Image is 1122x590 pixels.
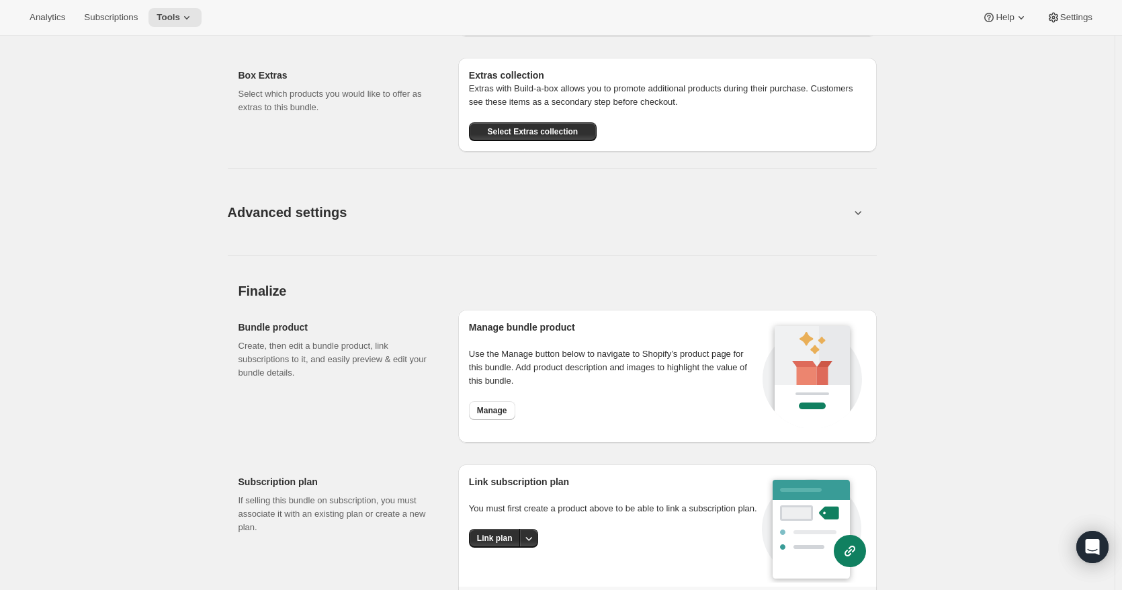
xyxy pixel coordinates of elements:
[469,475,762,489] h2: Link subscription plan
[974,8,1035,27] button: Help
[1076,531,1109,563] div: Open Intercom Messenger
[469,82,866,109] p: Extras with Build-a-box allows you to promote additional products during their purchase. Customer...
[239,69,437,82] h2: Box Extras
[239,475,437,489] h2: Subscription plan
[477,405,507,416] span: Manage
[239,339,437,380] p: Create, then edit a bundle product, link subscriptions to it, and easily preview & edit your bund...
[157,12,180,23] span: Tools
[996,12,1014,23] span: Help
[84,12,138,23] span: Subscriptions
[239,321,437,334] h2: Bundle product
[469,401,515,420] button: Manage
[469,122,597,141] button: Select Extras collection
[519,529,538,548] button: More actions
[1060,12,1092,23] span: Settings
[1039,8,1101,27] button: Settings
[469,321,759,334] h2: Manage bundle product
[469,502,762,515] p: You must first create a product above to be able to link a subscription plan.
[21,8,73,27] button: Analytics
[228,202,347,223] span: Advanced settings
[469,69,866,82] h6: Extras collection
[469,347,759,388] p: Use the Manage button below to navigate to Shopify’s product page for this bundle. Add product de...
[239,283,877,299] h2: Finalize
[477,533,513,544] span: Link plan
[239,87,437,114] p: Select which products you would like to offer as extras to this bundle.
[30,12,65,23] span: Analytics
[76,8,146,27] button: Subscriptions
[148,8,202,27] button: Tools
[469,529,521,548] button: Link plan
[487,126,578,137] span: Select Extras collection
[220,186,858,238] button: Advanced settings
[239,494,437,534] p: If selling this bundle on subscription, you must associate it with an existing plan or create a n...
